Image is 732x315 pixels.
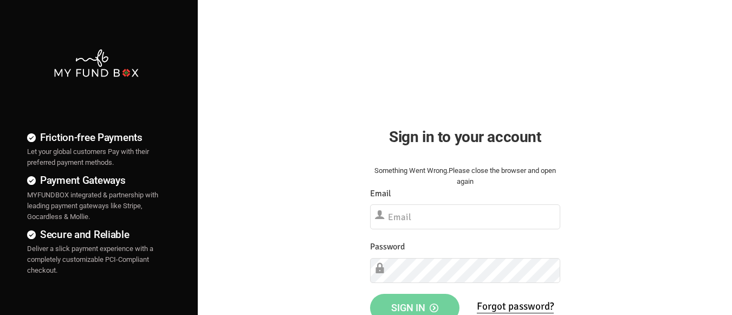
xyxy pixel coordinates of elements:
[27,191,158,221] span: MYFUNDBOX integrated & partnership with leading payment gateways like Stripe, Gocardless & Mollie.
[27,172,165,188] h4: Payment Gateways
[27,245,153,274] span: Deliver a slick payment experience with a completely customizable PCI-Compliant checkout.
[370,204,560,229] input: Email
[370,240,405,254] label: Password
[370,187,391,201] label: Email
[53,48,140,78] img: mfbwhite.png
[391,302,438,313] span: Sign in
[27,147,149,166] span: Let your global customers Pay with their preferred payment methods.
[370,125,560,149] h2: Sign in to your account
[370,165,560,187] div: Something Went Wrong.Please close the browser and open again
[27,227,165,242] h4: Secure and Reliable
[477,300,554,313] a: Forgot password?
[27,130,165,145] h4: Friction-free Payments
